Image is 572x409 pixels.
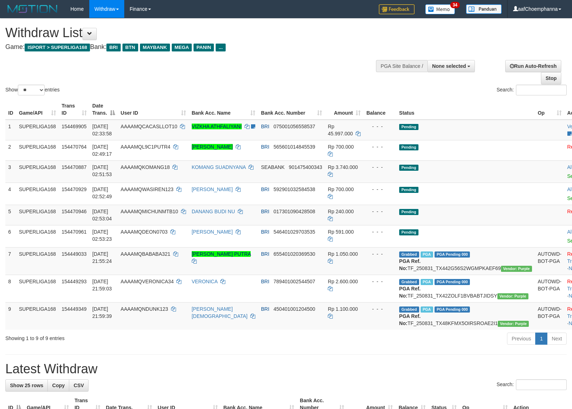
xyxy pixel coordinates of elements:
[5,247,16,275] td: 7
[421,306,433,313] span: Marked by aafheankoy
[121,164,170,170] span: AAAAMQKOMANG18
[192,306,248,319] a: [PERSON_NAME][DEMOGRAPHIC_DATA]
[399,124,418,130] span: Pending
[122,44,138,51] span: BTN
[547,333,567,345] a: Next
[261,229,269,235] span: BRI
[62,186,87,192] span: 154470929
[192,251,251,257] a: [PERSON_NAME] PUTRA
[261,144,269,150] span: BRI
[121,306,168,312] span: AAAAMQNDUNK123
[366,228,393,235] div: - - -
[274,186,315,192] span: Copy 592901032584538 to clipboard
[328,186,353,192] span: Rp 700.000
[505,60,561,72] a: Run Auto-Refresh
[16,225,59,247] td: SUPERLIGA168
[399,209,418,215] span: Pending
[366,123,393,130] div: - - -
[497,379,567,390] label: Search:
[421,279,433,285] span: Marked by aafheankoy
[121,279,174,284] span: AAAAMQVERONICA34
[399,165,418,171] span: Pending
[274,144,315,150] span: Copy 565601014845539 to clipboard
[366,305,393,313] div: - - -
[16,302,59,330] td: SUPERLIGA168
[192,229,233,235] a: [PERSON_NAME]
[497,293,528,299] span: Vendor URL: https://trx4.1velocity.biz
[261,164,285,170] span: SEABANK
[399,258,421,271] b: PGA Ref. No:
[92,251,112,264] span: [DATE] 21:55:24
[5,332,233,342] div: Showing 1 to 9 of 9 entries
[172,44,192,51] span: MEGA
[16,183,59,205] td: SUPERLIGA168
[62,144,87,150] span: 154470764
[274,251,315,257] span: Copy 655401020369530 to clipboard
[498,321,529,327] span: Vendor URL: https://trx4.1velocity.biz
[192,186,233,192] a: [PERSON_NAME]
[18,85,45,95] select: Showentries
[274,124,315,129] span: Copy 075001056558537 to clipboard
[62,229,87,235] span: 154470961
[5,362,567,376] h1: Latest Withdraw
[121,251,170,257] span: AAAAMQBABABA321
[328,124,353,136] span: Rp 45.997.000
[261,209,269,214] span: BRI
[5,4,60,14] img: MOTION_logo.png
[121,124,177,129] span: AAAAMQCACASLLOT10
[396,302,535,330] td: TF_250831_TX48KFMX5OIRSROAE2I1
[379,4,415,14] img: Feedback.jpg
[497,85,567,95] label: Search:
[541,72,561,84] a: Stop
[396,99,535,120] th: Status
[92,164,112,177] span: [DATE] 02:51:53
[16,205,59,225] td: SUPERLIGA168
[5,379,48,391] a: Show 25 rows
[399,187,418,193] span: Pending
[435,279,470,285] span: PGA Pending
[5,183,16,205] td: 4
[516,379,567,390] input: Search:
[399,144,418,150] span: Pending
[325,99,363,120] th: Amount: activate to sort column ascending
[62,124,87,129] span: 154469905
[425,4,455,14] img: Button%20Memo.svg
[121,229,168,235] span: AAAAMQDEON0703
[363,99,396,120] th: Balance
[92,229,112,242] span: [DATE] 02:53:23
[189,99,258,120] th: Bank Acc. Name: activate to sort column ascending
[140,44,170,51] span: MAYBANK
[289,164,322,170] span: Copy 901475400343 to clipboard
[192,124,242,129] a: VIZKHA ATHFALIYANI
[5,44,374,51] h4: Game: Bank:
[261,279,269,284] span: BRI
[192,144,233,150] a: [PERSON_NAME]
[421,251,433,258] span: Marked by aafheankoy
[399,229,418,235] span: Pending
[535,99,565,120] th: Op: activate to sort column ascending
[274,229,315,235] span: Copy 546401029703535 to clipboard
[274,279,315,284] span: Copy 789401002544507 to clipboard
[62,251,87,257] span: 154449033
[396,275,535,302] td: TF_250831_TX42ZOLF1BVBABTJIDSY
[5,140,16,160] td: 2
[435,251,470,258] span: PGA Pending
[516,85,567,95] input: Search:
[258,99,325,120] th: Bank Acc. Number: activate to sort column ascending
[328,164,358,170] span: Rp 3.740.000
[466,4,502,14] img: panduan.png
[5,225,16,247] td: 6
[121,144,170,150] span: AAAAMQL9C1PUTR4
[274,306,315,312] span: Copy 450401001204500 to clipboard
[261,306,269,312] span: BRI
[25,44,90,51] span: ISPORT > SUPERLIGA168
[16,247,59,275] td: SUPERLIGA168
[5,160,16,183] td: 3
[5,120,16,140] td: 1
[59,99,90,120] th: Trans ID: activate to sort column ascending
[366,186,393,193] div: - - -
[274,209,315,214] span: Copy 017301090428508 to clipboard
[216,44,225,51] span: ...
[261,124,269,129] span: BRI
[432,63,466,69] span: None selected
